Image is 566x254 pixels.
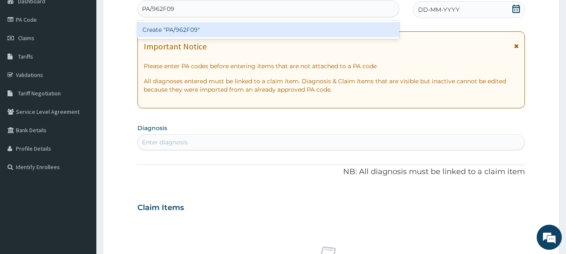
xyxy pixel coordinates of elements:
[142,138,188,146] div: Enter diagnosis
[137,4,158,24] div: Minimize live chat window
[44,47,141,58] div: Chat with us now
[49,74,116,159] span: We're online!
[137,167,525,177] p: NB: All diagnosis must be linked to a claim item
[4,167,160,196] textarea: Type your message and hit 'Enter'
[144,62,519,70] p: Please enter PA codes before entering items that are not attached to a PA code
[418,5,460,14] span: DD-MM-YYYY
[137,203,184,213] h3: Claim Items
[18,90,61,97] span: Tariff Negotiation
[137,124,167,132] label: Diagnosis
[137,22,400,37] div: Create "PA/962F09"
[18,53,33,60] span: Tariffs
[144,77,519,94] p: All diagnoses entered must be linked to a claim item. Diagnosis & Claim Items that are visible bu...
[18,34,34,42] span: Claims
[16,42,34,63] img: d_794563401_company_1708531726252_794563401
[144,42,207,51] h1: Important Notice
